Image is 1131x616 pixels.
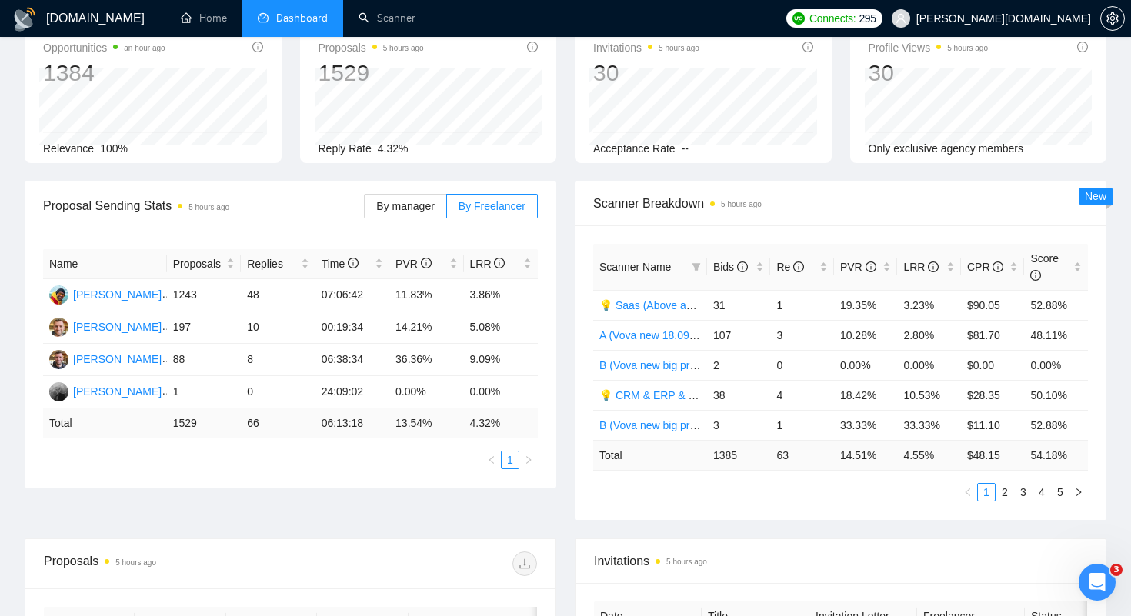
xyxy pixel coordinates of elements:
[181,12,227,25] a: homeHome
[1024,410,1088,440] td: 52.88%
[258,12,269,23] span: dashboard
[376,200,434,212] span: By manager
[1014,483,1033,501] li: 3
[315,344,389,376] td: 06:38:34
[389,279,463,311] td: 11.83%
[383,44,424,52] time: 5 hours ago
[319,38,424,57] span: Proposals
[840,261,876,273] span: PVR
[689,255,704,278] span: filter
[1069,483,1088,501] button: right
[869,58,989,88] div: 30
[167,376,241,408] td: 1
[241,376,315,408] td: 0
[482,451,501,469] button: left
[834,440,898,470] td: 14.51 %
[1015,484,1032,501] a: 3
[961,380,1025,410] td: $28.35
[897,410,961,440] td: 33.33%
[43,58,165,88] div: 1384
[519,451,538,469] button: right
[252,42,263,52] span: info-circle
[593,440,707,470] td: Total
[961,410,1025,440] td: $11.10
[247,255,297,272] span: Replies
[464,376,539,408] td: 0.00%
[389,311,463,344] td: 14.21%
[1024,350,1088,380] td: 0.00%
[993,261,1003,272] span: info-circle
[421,258,432,268] span: info-circle
[866,261,876,272] span: info-circle
[315,279,389,311] td: 07:06:42
[43,142,94,155] span: Relevance
[519,451,538,469] li: Next Page
[659,44,699,52] time: 5 hours ago
[49,352,162,365] a: VS[PERSON_NAME]
[1024,380,1088,410] td: 50.10%
[241,344,315,376] td: 8
[707,440,771,470] td: 1385
[869,38,989,57] span: Profile Views
[459,200,525,212] span: By Freelancer
[43,249,167,279] th: Name
[692,262,701,271] span: filter
[1074,488,1083,497] span: right
[73,318,162,335] div: [PERSON_NAME]
[527,42,538,52] span: info-circle
[494,258,505,268] span: info-circle
[276,12,328,25] span: Dashboard
[167,279,241,311] td: 1243
[470,258,505,270] span: LRR
[792,12,805,25] img: upwork-logo.png
[1024,440,1088,470] td: 54.18 %
[834,320,898,350] td: 10.28%
[167,408,241,438] td: 1529
[707,350,771,380] td: 2
[1024,290,1088,320] td: 52.88%
[770,320,834,350] td: 3
[1110,564,1123,576] span: 3
[770,290,834,320] td: 1
[348,258,359,268] span: info-circle
[770,350,834,380] td: 0
[167,344,241,376] td: 88
[241,249,315,279] th: Replies
[809,10,856,27] span: Connects:
[737,261,748,272] span: info-circle
[961,350,1025,380] td: $0.00
[859,10,876,27] span: 295
[961,320,1025,350] td: $81.70
[1077,42,1088,52] span: info-circle
[501,451,519,469] li: 1
[464,279,539,311] td: 3.86%
[241,408,315,438] td: 66
[49,285,68,305] img: VS
[682,142,689,155] span: --
[666,558,707,566] time: 5 hours ago
[100,142,128,155] span: 100%
[903,261,939,273] span: LRR
[464,408,539,438] td: 4.32 %
[1030,252,1059,281] span: Score
[319,142,372,155] span: Reply Rate
[977,483,996,501] li: 1
[869,142,1024,155] span: Only exclusive agency members
[996,483,1014,501] li: 2
[1030,270,1041,281] span: info-circle
[713,261,748,273] span: Bids
[502,451,519,468] a: 1
[241,279,315,311] td: 48
[996,484,1013,501] a: 2
[897,320,961,350] td: 2.80%
[599,261,671,273] span: Scanner Name
[1100,6,1125,31] button: setting
[834,290,898,320] td: 19.35%
[1101,12,1124,25] span: setting
[593,58,699,88] div: 30
[389,376,463,408] td: 0.00%
[599,359,796,371] a: B (Vova new big prompt 02.09) AI Python
[897,440,961,470] td: 4.55 %
[834,410,898,440] td: 33.33%
[961,290,1025,320] td: $90.05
